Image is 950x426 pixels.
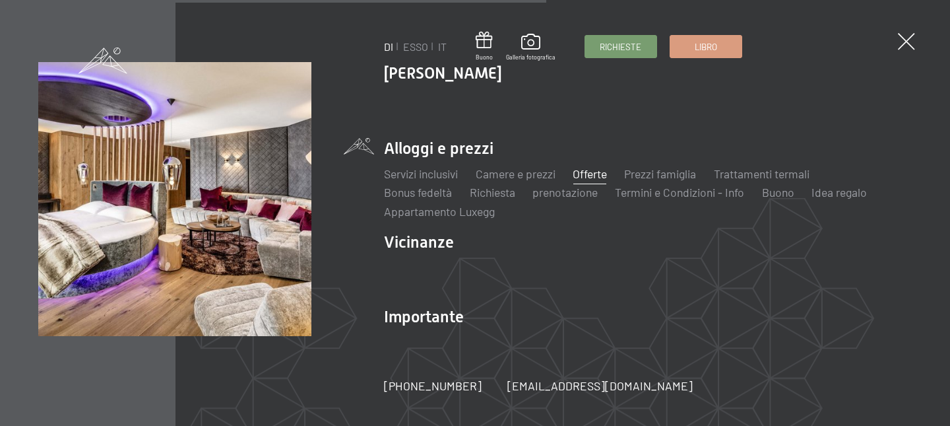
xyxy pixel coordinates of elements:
[714,166,809,181] a: Trattamenti termali
[438,40,447,53] a: IT
[384,204,495,219] a: Appartamento Luxegg
[476,53,493,61] font: Buono
[532,185,598,199] a: prenotazione
[624,166,696,181] a: Prezzi famiglia
[384,40,393,53] a: DI
[695,42,717,52] font: Libro
[573,166,607,181] a: Offerte
[670,36,742,57] a: Libro
[506,53,555,61] font: Galleria fotografica
[507,378,693,393] font: [EMAIL_ADDRESS][DOMAIN_NAME]
[476,166,555,181] a: Camere e prezzi
[476,32,493,61] a: Buono
[506,34,555,61] a: Galleria fotografica
[403,40,428,53] a: ESSO
[384,166,458,181] a: Servizi inclusivi
[470,185,515,199] a: Richiesta
[615,185,744,199] a: Termini e Condizioni - Info
[384,378,482,393] font: [PHONE_NUMBER]
[384,185,452,199] a: Bonus fedeltà
[507,378,693,394] a: [EMAIL_ADDRESS][DOMAIN_NAME]
[585,36,656,57] a: Richieste
[384,378,482,394] a: [PHONE_NUMBER]
[600,42,641,52] font: Richieste
[811,185,867,199] a: Idea regalo
[762,185,794,199] a: Buono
